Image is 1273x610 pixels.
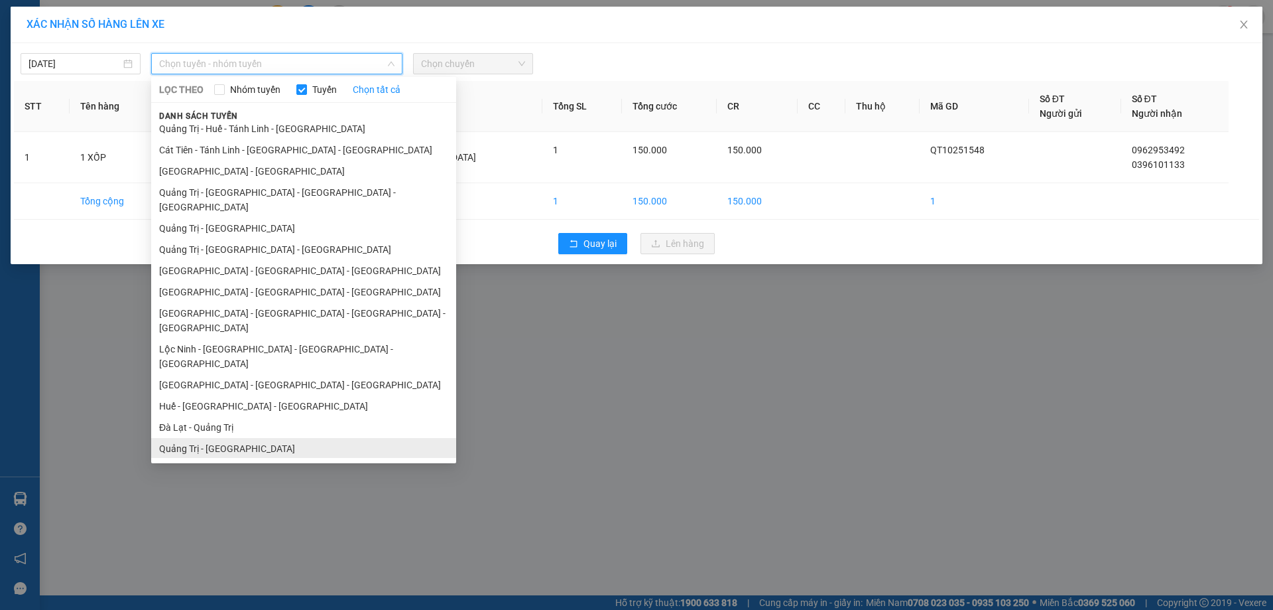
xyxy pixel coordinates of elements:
button: uploadLên hàng [640,233,715,254]
span: Danh sách tuyến [151,110,246,122]
li: [GEOGRAPHIC_DATA] - [GEOGRAPHIC_DATA] - [GEOGRAPHIC_DATA] [151,260,456,281]
li: Đà Lạt - Quảng Trị [151,417,456,438]
span: Số ĐT [1132,94,1157,104]
span: Quay lại [583,236,617,251]
li: Quảng Trị - Huế - Tánh Linh - [GEOGRAPHIC_DATA] [151,118,456,139]
li: Quảng Trị - [GEOGRAPHIC_DATA] - [GEOGRAPHIC_DATA] - [GEOGRAPHIC_DATA] [151,182,456,218]
th: Tên hàng [70,81,164,132]
td: 1 XỐP [70,132,164,183]
span: Chọn tuyến - nhóm tuyến [159,54,394,74]
li: [GEOGRAPHIC_DATA] - [GEOGRAPHIC_DATA] - [GEOGRAPHIC_DATA] [151,281,456,303]
th: Mã GD [920,81,1029,132]
span: Người gửi [1040,108,1082,119]
td: 1 [920,183,1029,220]
li: Quảng Trị - [GEOGRAPHIC_DATA] - [GEOGRAPHIC_DATA] [151,239,456,260]
th: Thu hộ [845,81,919,132]
button: rollbackQuay lại [558,233,627,254]
li: Quảng Trị - [GEOGRAPHIC_DATA] [151,438,456,459]
th: Tổng SL [542,81,622,132]
td: 1 [14,132,70,183]
span: XÁC NHẬN SỐ HÀNG LÊN XE [27,18,164,31]
span: 150.000 [633,145,667,155]
li: Lộc Ninh - [GEOGRAPHIC_DATA] - [GEOGRAPHIC_DATA] - [GEOGRAPHIC_DATA] [151,339,456,374]
span: close [1239,19,1249,30]
span: QT10251548 [930,145,985,155]
input: 14/10/2025 [29,56,121,71]
th: CR [717,81,798,132]
li: [GEOGRAPHIC_DATA] - [GEOGRAPHIC_DATA] - [GEOGRAPHIC_DATA] [151,374,456,396]
li: [GEOGRAPHIC_DATA] - [GEOGRAPHIC_DATA] - [GEOGRAPHIC_DATA] - [GEOGRAPHIC_DATA] [151,303,456,339]
span: 150.000 [727,145,762,155]
li: [GEOGRAPHIC_DATA] - [GEOGRAPHIC_DATA] [151,161,456,182]
th: STT [14,81,70,132]
span: 1 [553,145,558,155]
span: 0962953492 [1132,145,1185,155]
span: 0396101133 [1132,159,1185,170]
th: Tổng cước [622,81,717,132]
td: Tổng cộng [70,183,164,220]
td: 1 [542,183,622,220]
span: Số ĐT [1040,94,1065,104]
span: Nhóm tuyến [225,82,286,97]
button: Close [1225,7,1262,44]
th: CC [798,81,845,132]
span: LỌC THEO [159,82,204,97]
li: Cát Tiên - Tánh Linh - [GEOGRAPHIC_DATA] - [GEOGRAPHIC_DATA] [151,139,456,161]
td: 150.000 [622,183,717,220]
span: rollback [569,239,578,250]
span: down [387,60,395,68]
span: Người nhận [1132,108,1182,119]
li: Quảng Trị - [GEOGRAPHIC_DATA] [151,218,456,239]
span: Chọn chuyến [421,54,525,74]
li: Huế - [GEOGRAPHIC_DATA] - [GEOGRAPHIC_DATA] [151,396,456,417]
span: Tuyến [307,82,342,97]
a: Chọn tất cả [353,82,400,97]
td: 150.000 [717,183,798,220]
